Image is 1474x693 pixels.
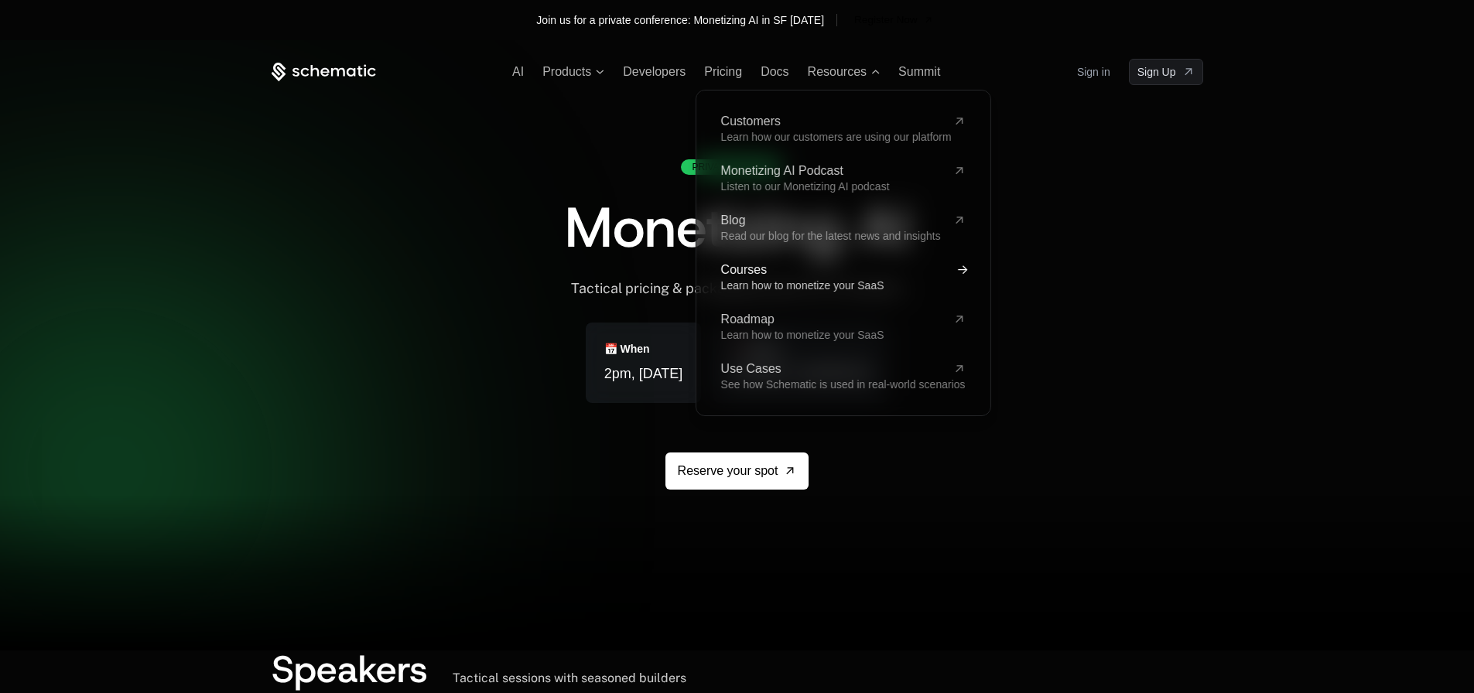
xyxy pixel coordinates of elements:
span: See how Schematic is used in real-world scenarios [720,378,965,391]
a: CoursesLearn how to monetize your SaaS [720,264,965,292]
span: Listen to our Monetizing AI podcast [720,180,889,193]
a: Reserve your spot [665,452,809,490]
span: Customers [720,115,946,128]
span: Resources [808,65,867,79]
a: BlogRead our blog for the latest news and insights [720,214,965,242]
a: Monetizing AI PodcastListen to our Monetizing AI podcast [720,165,965,193]
a: Docs [761,65,788,78]
a: [object Object] [850,9,938,31]
div: Tactical sessions with seasoned builders [453,671,686,686]
span: Use Cases [720,363,946,375]
span: 2pm, [DATE] [604,363,683,384]
div: Private Summit [681,159,780,175]
a: AI [512,65,524,78]
a: Developers [623,65,686,78]
div: 📅 When [604,341,650,357]
a: Sign in [1077,60,1110,84]
a: CustomersLearn how our customers are using our platform [720,115,965,143]
span: Products [542,65,591,79]
a: Pricing [704,65,742,78]
div: Join us for a private conference: Monetizing AI in SF [DATE] [536,12,824,28]
span: Sign Up [1137,64,1176,80]
div: Tactical pricing & packaging lessons for AI founders [571,280,903,298]
span: Read our blog for the latest news and insights [720,230,940,242]
span: Roadmap [720,313,946,326]
span: Monetizing AI [565,190,910,265]
span: Courses [720,264,946,276]
span: Learn how to monetize your SaaS [720,329,884,341]
span: Blog [720,214,946,227]
a: RoadmapLearn how to monetize your SaaS [720,313,965,341]
span: Learn how our customers are using our platform [720,131,951,143]
span: Monetizing AI Podcast [720,165,946,177]
span: Register Now [854,12,918,28]
a: Summit [898,65,940,78]
a: [object Object] [1129,59,1203,85]
span: Learn how to monetize your SaaS [720,279,884,292]
a: Use CasesSee how Schematic is used in real-world scenarios [720,363,965,391]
